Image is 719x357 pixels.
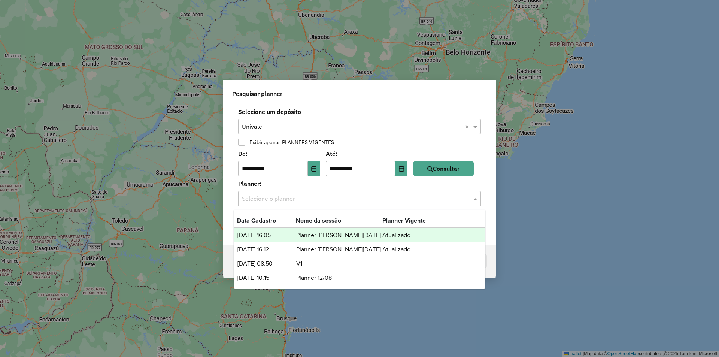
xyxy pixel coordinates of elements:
td: V1 [296,259,382,269]
td: [DATE] 10:15 [237,273,296,283]
label: Exibir apenas PLANNERS VIGENTES [246,140,334,145]
table: lista de planners [237,244,456,254]
td: Planner [PERSON_NAME][DATE] Atualizado [296,230,411,240]
label: De: [238,149,320,158]
ng-dropdown-panel: Options list [234,210,485,289]
table: selecione o planner [237,216,427,226]
label: Classificação de venda: [234,209,485,218]
table: lista de planners [237,258,427,269]
button: Choose Date [308,161,320,176]
button: Consultar [413,161,474,176]
td: [DATE] 08:50 [237,259,296,269]
table: lista de planners [237,230,456,240]
td: [DATE] 16:12 [237,245,296,254]
button: Choose Date [395,161,407,176]
label: Selecione um depósito [234,107,485,116]
td: Planner 12/08 [296,273,382,283]
td: [DATE] 16:05 [237,230,296,240]
label: Planner: [234,179,485,188]
th: Planner Vigente [382,216,427,226]
table: lista de planners [237,272,427,283]
span: Pesquisar planner [232,89,282,98]
td: Planner [PERSON_NAME][DATE] Atualizado [296,245,411,254]
label: Até: [326,149,407,158]
th: Data Cadastro [237,216,295,226]
span: Clear all [465,122,471,131]
th: Nome da sessão [295,216,382,226]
